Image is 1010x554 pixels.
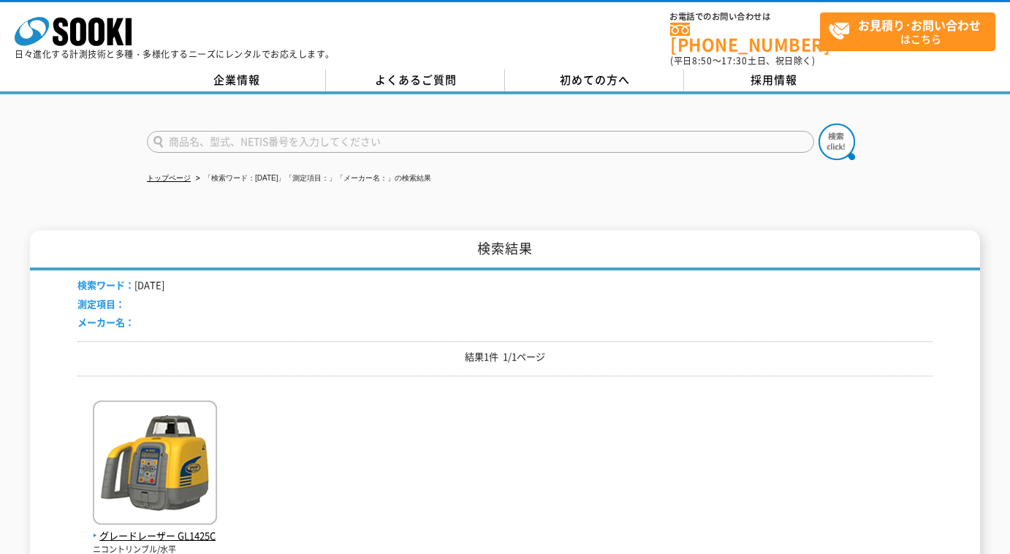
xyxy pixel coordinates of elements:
[721,54,748,67] span: 17:30
[505,69,684,91] a: 初めての方へ
[193,171,431,186] li: 「検索ワード：[DATE]」「測定項目：」「メーカー名：」の検索結果
[77,278,134,292] span: 検索ワード：
[820,12,995,51] a: お見積り･お問い合わせはこちら
[560,72,630,88] span: 初めての方へ
[93,528,217,544] span: グレードレーザー GL1425C
[828,13,995,50] span: はこちら
[326,69,505,91] a: よくあるご質問
[684,69,863,91] a: 採用情報
[77,315,134,329] span: メーカー名：
[692,54,713,67] span: 8:50
[147,69,326,91] a: 企業情報
[670,54,815,67] span: (平日 ～ 土日、祝日除く)
[77,349,933,365] p: 結果1件 1/1ページ
[77,278,164,293] li: [DATE]
[670,12,820,21] span: お電話でのお問い合わせは
[147,174,191,182] a: トップページ
[93,401,217,528] img: GL1425C
[30,230,980,270] h1: 検索結果
[77,297,125,311] span: 測定項目：
[858,16,981,34] strong: お見積り･お問い合わせ
[93,513,217,544] a: グレードレーザー GL1425C
[15,50,335,58] p: 日々進化する計測技術と多種・多様化するニーズにレンタルでお応えします。
[147,131,814,153] input: 商品名、型式、NETIS番号を入力してください
[670,23,820,53] a: [PHONE_NUMBER]
[819,124,855,160] img: btn_search.png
